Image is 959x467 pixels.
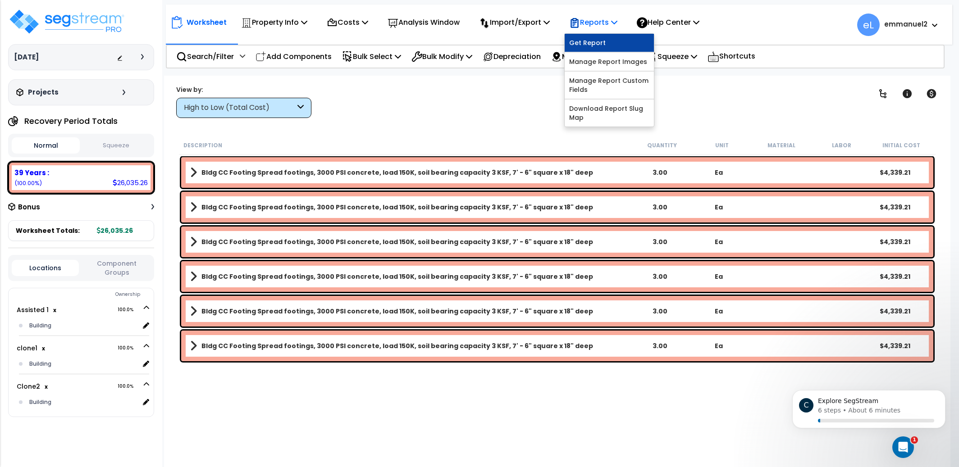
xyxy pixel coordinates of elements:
[190,340,630,352] a: Assembly Title
[183,142,222,149] small: Description
[866,203,924,212] div: $4,339.21
[14,53,39,62] h3: [DATE]
[83,258,151,277] button: Component Groups
[647,142,677,149] small: Quantity
[866,341,924,350] div: $4,339.21
[483,50,541,63] p: Depreciation
[27,320,139,331] div: Building
[767,142,795,149] small: Material
[866,272,924,281] div: $4,339.21
[703,45,760,68] div: Shortcuts
[631,272,690,281] div: 3.00
[53,307,56,314] small: x
[27,358,139,369] div: Building
[118,304,142,315] span: 100.0%
[565,72,654,99] a: Manage Report Custom Fields
[53,305,56,314] span: location multiplier
[201,341,593,350] b: Bldg CC Footing Spread footings, 3000 PSI concrete, load 150K, soil bearing capacity 3 KSF, 7' - ...
[565,53,654,71] a: Manage Report Images
[565,100,654,127] a: Download Report Slug Map
[18,204,40,211] h3: Bonus
[14,179,42,187] small: (100.00%)
[569,16,617,28] p: Reports
[565,34,654,52] a: Get Report
[201,307,593,316] b: Bldg CC Footing Spread footings, 3000 PSI concrete, load 150K, soil bearing capacity 3 KSF, 7' - ...
[388,16,460,28] p: Analysis Window
[479,16,550,28] p: Import/Export
[190,201,630,213] a: Assembly Title
[16,226,80,235] span: Worksheet Totals:
[631,341,690,350] div: 3.00
[12,260,79,276] button: Locations
[342,50,401,63] p: Bulk Select
[201,272,593,281] b: Bldg CC Footing Spread footings, 3000 PSI concrete, load 150K, soil bearing capacity 3 KSF, 7' - ...
[637,16,699,28] p: Help Center
[866,168,924,177] div: $4,339.21
[27,289,154,300] div: Ownership
[24,117,118,126] h4: Recovery Period Totals
[241,16,307,28] p: Property Info
[715,142,729,149] small: Unit
[201,237,593,246] b: Bldg CC Footing Spread footings, 3000 PSI concrete, load 150K, soil bearing capacity 3 KSF, 7' - ...
[8,8,125,35] img: logo_pro_r.png
[113,178,148,187] div: 26,035.26
[190,236,630,248] a: Assembly Title
[690,272,748,281] div: Ea
[118,343,142,354] span: 100.0%
[631,168,690,177] div: 3.00
[648,50,697,63] p: Squeeze
[631,203,690,212] div: 3.00
[708,50,755,63] p: Shortcuts
[176,50,234,63] p: Search/Filter
[176,85,311,94] div: View by:
[27,397,139,408] div: Building
[201,168,593,177] b: Bldg CC Footing Spread footings, 3000 PSI concrete, load 150K, soil bearing capacity 3 KSF, 7' - ...
[866,237,924,246] div: $4,339.21
[82,138,150,154] button: Squeeze
[690,307,748,316] div: Ea
[45,382,48,391] span: location multiplier
[45,383,48,390] small: x
[118,381,142,392] span: 100.0%
[17,305,56,314] a: Assisted 1x 100.0%
[12,137,80,154] button: Normal
[14,168,49,177] b: 39 Years :
[17,382,48,391] a: Clone2x 100.0%
[28,88,59,97] h3: Projects
[201,203,593,212] b: Bldg CC Footing Spread footings, 3000 PSI concrete, load 150K, soil bearing capacity 3 KSF, 7' - ...
[882,142,920,149] small: Initial Cost
[187,16,227,28] p: Worksheet
[256,50,332,63] p: Add Components
[866,307,924,316] div: $4,339.21
[551,50,637,63] p: Map Components
[911,436,918,444] span: 1
[42,345,45,352] small: x
[478,46,546,67] div: Depreciation
[190,166,630,179] a: Assembly Title
[97,226,133,235] b: 26,035.26
[857,14,880,36] span: eL
[779,380,959,443] iframe: Intercom notifications message
[690,168,748,177] div: Ea
[690,341,748,350] div: Ea
[884,19,927,29] b: emmanuel2
[184,103,295,113] div: High to Low (Total Cost)
[17,344,45,353] a: clone1x 100.0%
[892,436,914,458] iframe: Intercom live chat
[42,344,45,353] span: location multiplier
[690,203,748,212] div: Ea
[631,307,690,316] div: 3.00
[411,50,472,63] p: Bulk Modify
[251,46,337,67] div: Add Components
[190,270,630,283] a: Assembly Title
[832,142,851,149] small: Labor
[190,305,630,317] a: Assembly Title
[327,16,368,28] p: Costs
